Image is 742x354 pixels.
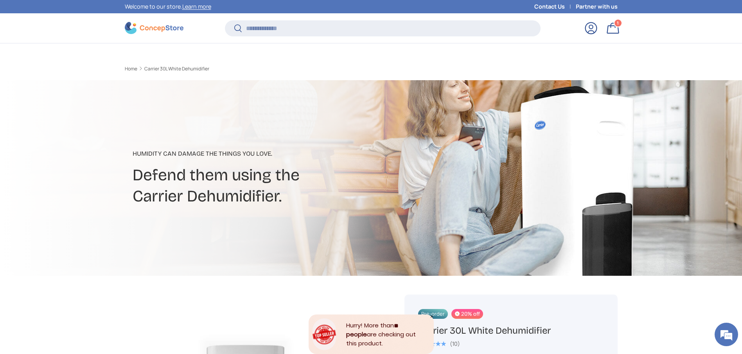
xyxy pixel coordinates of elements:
span: 1 [617,20,619,26]
img: ConcepStore [125,22,183,34]
h2: Defend them using the Carrier Dehumidifier. [133,165,433,207]
div: Close [430,314,434,318]
p: Humidity can damage the things you love. [133,149,433,158]
nav: Breadcrumbs [125,65,386,72]
div: (10) [450,341,460,347]
a: Learn more [182,3,211,10]
span: 20% off [451,309,483,319]
a: Partner with us [576,2,618,11]
a: Carrier 30L White Dehumidifier [144,66,209,71]
a: 5.0 out of 5.0 stars (10) [418,339,460,347]
p: Welcome to our store. [125,2,211,11]
h1: Carrier 30L White Dehumidifier [418,325,604,337]
span: Pre-order [418,309,448,319]
a: Home [125,66,137,71]
a: Contact Us [534,2,576,11]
